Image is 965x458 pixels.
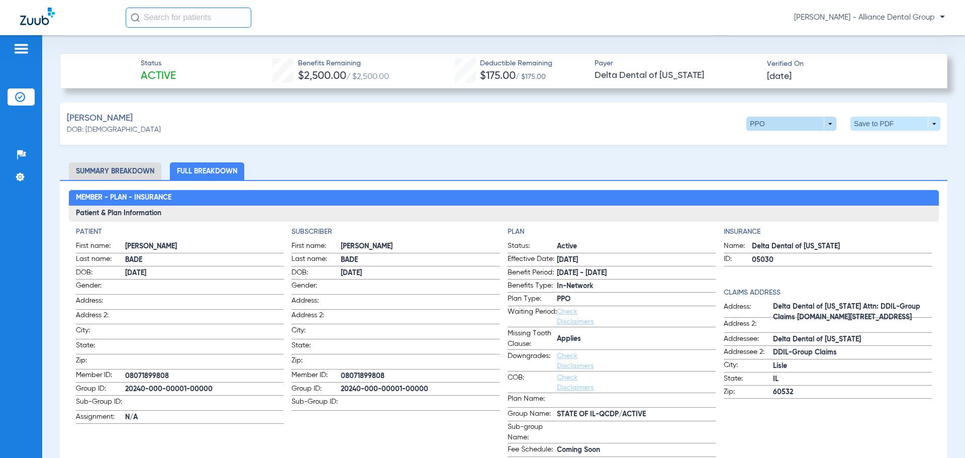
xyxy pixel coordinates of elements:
span: Applies [557,334,716,344]
span: [DATE] - [DATE] [557,268,716,279]
span: City: [724,360,773,372]
span: Payer [595,58,758,69]
span: 08071899808 [125,371,284,382]
span: Downgrades: [508,351,557,371]
span: Plan Type: [508,294,557,306]
span: Gender: [76,281,125,294]
span: Plan Name: [508,394,557,407]
span: Addressee 2: [724,347,773,359]
span: 08071899808 [341,371,500,382]
span: Assignment: [76,412,125,424]
h4: Plan [508,227,716,237]
span: Zip: [292,355,341,369]
span: 60532 [773,387,932,398]
span: Zip: [724,387,773,399]
h4: Insurance [724,227,932,237]
span: Address 2: [724,319,773,332]
span: City: [292,325,341,339]
span: Benefits Remaining [298,58,389,69]
span: $175.00 [480,71,516,81]
span: PPO [557,294,716,305]
img: Zuub Logo [20,8,55,25]
span: $2,500.00 [298,71,346,81]
span: [PERSON_NAME] [125,241,284,252]
span: City: [76,325,125,339]
li: Full Breakdown [170,162,244,180]
span: / $2,500.00 [346,73,389,81]
a: Check Disclaimers [557,308,594,325]
span: State: [724,374,773,386]
span: Address: [724,302,773,318]
span: [DATE] [125,268,284,279]
span: Active [557,241,716,252]
span: [DATE] [341,268,500,279]
a: Check Disclaimers [557,352,594,370]
span: Delta Dental of [US_STATE] Attn: DDIL-Group Claims [DOMAIN_NAME][STREET_ADDRESS] [773,307,932,317]
a: Check Disclaimers [557,374,594,391]
span: Address 2: [292,310,341,324]
span: Benefits Type: [508,281,557,293]
span: DOB: [292,267,341,280]
span: Sub-Group ID: [76,397,125,410]
span: Name: [724,241,752,253]
span: Address 2: [76,310,125,324]
img: hamburger-icon [13,43,29,55]
button: Save to PDF [850,117,940,131]
span: Group ID: [76,384,125,396]
h4: Claims Address [724,288,932,298]
span: [PERSON_NAME] - Alliance Dental Group [794,13,945,23]
span: Sub-Group ID: [292,397,341,410]
span: IL [773,374,932,385]
span: Coming Soon [557,445,716,455]
span: [DATE] [767,70,792,83]
span: COB: [508,373,557,393]
span: Delta Dental of [US_STATE] [595,69,758,82]
span: Lisle [773,361,932,372]
span: BADE [125,255,284,265]
span: Zip: [76,355,125,369]
span: Deductible Remaining [480,58,552,69]
span: Status [141,58,176,69]
span: Sub-group Name: [508,422,557,443]
span: Gender: [292,281,341,294]
span: Last name: [76,254,125,266]
span: Effective Date: [508,254,557,266]
span: [PERSON_NAME] [67,112,133,125]
span: Benefit Period: [508,267,557,280]
span: Delta Dental of [US_STATE] [752,241,932,252]
span: In-Network [557,281,716,292]
h4: Patient [76,227,284,237]
span: Member ID: [76,370,125,382]
h4: Subscriber [292,227,500,237]
span: Address: [76,296,125,309]
span: DDIL-Group Claims [773,347,932,358]
h2: Member - Plan - Insurance [69,190,939,206]
span: Address: [292,296,341,309]
span: Missing Tooth Clause: [508,328,557,349]
span: 20240-000-00001-00000 [341,384,500,395]
button: PPO [746,117,836,131]
span: Group Name: [508,409,557,421]
span: Waiting Period: [508,307,557,327]
span: First name: [76,241,125,253]
h3: Patient & Plan Information [69,206,939,222]
span: Member ID: [292,370,341,382]
span: 20240-000-00001-00000 [125,384,284,395]
span: Last name: [292,254,341,266]
span: [PERSON_NAME] [341,241,500,252]
span: BADE [341,255,500,265]
span: Verified On [767,59,931,69]
span: Addressee: [724,334,773,346]
span: N/A [125,412,284,423]
span: / $175.00 [516,73,546,80]
span: [DATE] [557,255,716,265]
li: Summary Breakdown [69,162,161,180]
span: Group ID: [292,384,341,396]
input: Search for patients [126,8,251,28]
span: Delta Dental of [US_STATE] [773,334,932,345]
span: DOB: [DEMOGRAPHIC_DATA] [67,125,161,135]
